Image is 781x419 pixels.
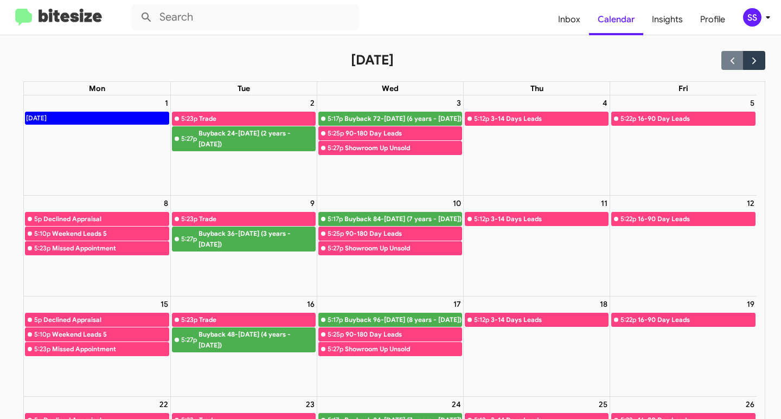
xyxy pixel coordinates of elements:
div: 5:23p [181,113,197,124]
div: 5:22p [620,113,636,124]
td: September 11, 2025 [464,196,610,296]
div: [DATE] [25,112,47,124]
div: 16-90 Day Leads [638,113,755,124]
div: Showroom Up Unsold [345,143,462,153]
div: Buyback 84-[DATE] (7 years - [DATE]) [344,214,462,224]
td: September 19, 2025 [610,296,757,396]
button: Previous month [721,51,744,70]
td: September 12, 2025 [610,196,757,296]
td: September 9, 2025 [170,196,317,296]
div: 5:23p [181,314,197,325]
a: September 25, 2025 [597,397,610,412]
a: Calendar [589,4,643,35]
button: SS [734,8,769,27]
div: 90-180 Day Leads [345,228,462,239]
div: 5:25p [328,228,344,239]
td: September 18, 2025 [464,296,610,396]
a: September 24, 2025 [450,397,463,412]
a: September 8, 2025 [162,196,170,211]
div: 5:27p [328,243,343,254]
div: 5p [34,314,42,325]
div: Showroom Up Unsold [345,344,462,354]
a: September 10, 2025 [451,196,463,211]
h2: [DATE] [351,51,394,69]
div: Buyback 96-[DATE] (8 years - [DATE]) [344,314,462,325]
div: 3-14 Days Leads [491,214,608,224]
div: 5:12p [474,214,489,224]
a: September 2, 2025 [308,95,317,111]
td: September 2, 2025 [170,95,317,196]
div: 5:22p [620,214,636,224]
a: Wednesday [380,82,401,95]
a: Insights [643,4,692,35]
td: September 1, 2025 [24,95,170,196]
div: Missed Appointment [52,344,169,354]
a: September 26, 2025 [744,397,757,412]
div: 5:12p [474,314,489,325]
div: 5:27p [181,133,197,144]
div: Declined Appraisal [43,214,169,224]
div: Trade [199,314,315,325]
div: 5:27p [181,334,197,345]
a: September 23, 2025 [304,397,317,412]
button: Next month [743,51,765,70]
div: 5:10p [34,329,50,340]
div: Trade [199,214,315,224]
div: Trade [199,113,315,124]
div: 5:22p [620,314,636,325]
div: 5:27p [181,234,197,244]
div: 5:23p [181,214,197,224]
div: 16-90 Day Leads [638,214,755,224]
div: 5:10p [34,228,50,239]
a: September 15, 2025 [158,296,170,312]
div: 5:17p [328,214,343,224]
a: Thursday [528,82,546,95]
a: September 1, 2025 [163,95,170,111]
div: 5:17p [328,113,343,124]
div: 5:25p [328,128,344,139]
div: Buyback 24-[DATE] (2 years - [DATE]) [199,128,315,150]
td: September 4, 2025 [464,95,610,196]
td: September 17, 2025 [317,296,464,396]
div: 3-14 Days Leads [491,113,608,124]
td: September 15, 2025 [24,296,170,396]
div: Declined Appraisal [43,314,169,325]
div: 5:27p [328,143,343,153]
div: Showroom Up Unsold [345,243,462,254]
a: September 5, 2025 [748,95,757,111]
a: September 12, 2025 [745,196,757,211]
td: September 8, 2025 [24,196,170,296]
div: 90-180 Day Leads [345,329,462,340]
div: Weekend Leads 5 [52,228,169,239]
div: 3-14 Days Leads [491,314,608,325]
a: September 4, 2025 [600,95,610,111]
a: September 17, 2025 [451,296,463,312]
div: 5p [34,214,42,224]
div: SS [743,8,761,27]
div: Weekend Leads 5 [52,329,169,340]
a: September 3, 2025 [454,95,463,111]
a: September 9, 2025 [308,196,317,211]
div: Buyback 72-[DATE] (6 years - [DATE]) [344,113,462,124]
div: 5:17p [328,314,343,325]
td: September 3, 2025 [317,95,464,196]
a: September 18, 2025 [598,296,610,312]
a: September 16, 2025 [305,296,317,312]
input: Search [131,4,359,30]
td: September 16, 2025 [170,296,317,396]
div: Missed Appointment [52,243,169,254]
a: Tuesday [235,82,252,95]
div: Buyback 48-[DATE] (4 years - [DATE]) [199,329,315,351]
td: September 10, 2025 [317,196,464,296]
div: 16-90 Day Leads [638,314,755,325]
a: Monday [87,82,107,95]
a: September 11, 2025 [599,196,610,211]
div: 5:23p [34,344,50,354]
div: 5:27p [328,344,343,354]
a: Profile [692,4,734,35]
a: Inbox [549,4,589,35]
